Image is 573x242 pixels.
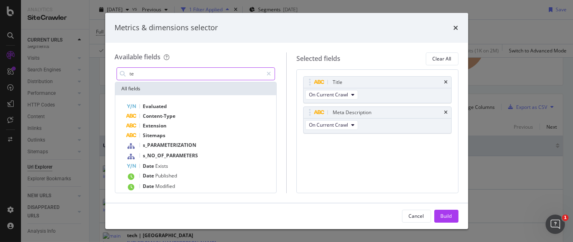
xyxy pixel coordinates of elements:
[402,210,431,223] button: Cancel
[303,106,452,134] div: Meta DescriptiontimesOn Current Crawl
[156,172,177,179] span: Published
[441,213,452,219] div: Build
[143,163,156,169] span: Date
[156,163,169,169] span: Exists
[296,54,340,63] div: Selected fields
[333,108,371,117] div: Meta Description
[115,52,161,61] div: Available fields
[143,103,167,110] span: Evaluated
[143,152,198,159] span: s_NO_OF_PARAMETERS
[309,121,348,128] span: On Current Crawl
[305,90,358,100] button: On Current Crawl
[454,23,458,33] div: times
[444,80,448,85] div: times
[444,110,448,115] div: times
[433,55,452,62] div: Clear All
[129,68,263,80] input: Search by field name
[143,122,167,129] span: Extension
[115,82,277,95] div: All fields
[434,210,458,223] button: Build
[546,215,565,234] iframe: Intercom live chat
[426,52,458,65] button: Clear All
[143,113,176,119] span: Content-Type
[115,23,218,33] div: Metrics & dimensions selector
[309,91,348,98] span: On Current Crawl
[143,142,197,148] span: s_PARAMETERIZATION
[143,172,156,179] span: Date
[143,132,166,139] span: Sitemaps
[562,215,569,221] span: 1
[143,183,156,190] span: Date
[105,13,468,229] div: modal
[409,213,424,219] div: Cancel
[305,120,358,130] button: On Current Crawl
[333,78,342,86] div: Title
[156,183,175,190] span: Modified
[303,76,452,103] div: TitletimesOn Current Crawl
